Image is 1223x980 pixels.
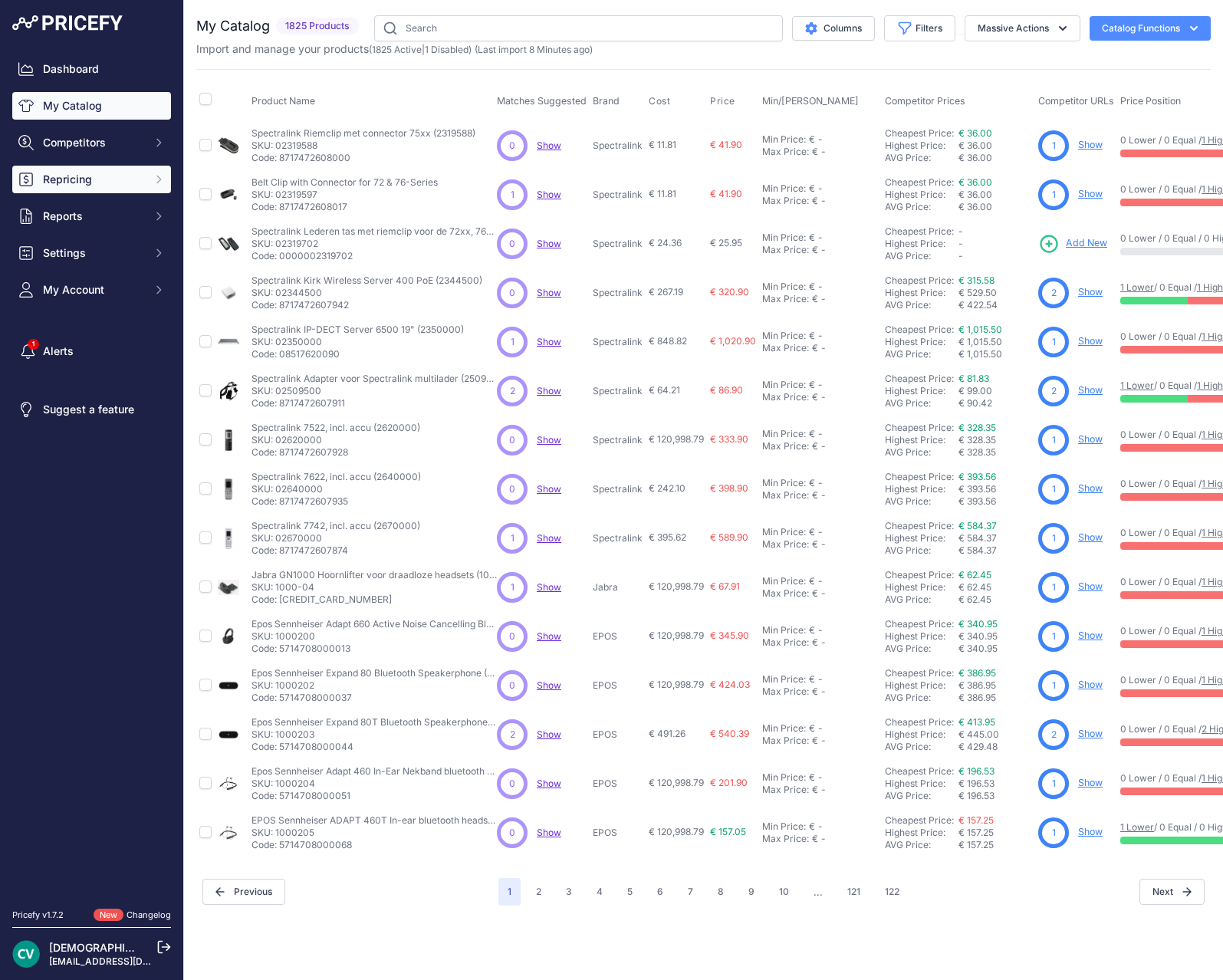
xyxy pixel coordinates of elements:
[885,140,958,152] div: Highest Price:
[509,139,515,153] span: 0
[43,209,143,224] span: Reports
[812,440,818,452] div: €
[762,281,806,293] div: Min Price:
[812,342,818,354] div: €
[1078,630,1103,641] a: Show
[708,878,733,906] button: Go to page 8
[885,152,958,164] div: AVG Price:
[649,286,683,298] span: € 267.19
[812,293,818,305] div: €
[374,15,783,41] input: Search
[958,397,1032,409] div: € 90.42
[818,195,826,207] div: -
[12,202,171,230] button: Reports
[710,286,749,298] span: € 320.90
[587,878,612,906] button: Go to page 4
[43,135,143,150] span: Competitors
[12,337,171,365] a: Alerts
[537,385,561,396] span: Show
[885,434,958,446] div: Highest Price:
[593,189,643,201] p: Spectralink
[809,526,815,538] div: €
[252,471,421,483] p: Spectralink 7622, incl. accu (2640000)
[710,95,738,107] button: Price
[509,482,515,496] span: 0
[815,232,823,244] div: -
[885,716,954,728] a: Cheapest Price:
[252,189,438,201] p: SKU: 02319597
[885,814,954,826] a: Cheapest Price:
[1038,95,1114,107] span: Competitor URLs
[710,188,742,199] span: € 41.90
[252,225,497,238] p: Spectralink Lederen tas met riemclip voor de 72xx, 76xx en 77xx handsets. (2319702)
[1078,580,1103,592] a: Show
[958,225,963,237] span: -
[252,152,475,164] p: Code: 8717472608000
[252,176,438,189] p: Belt Clip with Connector for 72 & 76-Series
[1052,188,1056,202] span: 1
[618,878,642,906] button: Go to page 5
[809,428,815,440] div: €
[838,878,870,906] button: Go to page 121
[958,140,992,151] span: € 36.00
[1066,236,1107,251] span: Add New
[958,152,1032,164] div: € 36.00
[958,201,1032,213] div: € 36.00
[1120,380,1154,391] a: 1 Lower
[372,44,422,55] a: 1825 Active
[1078,188,1103,199] a: Show
[649,139,676,150] span: € 11.81
[762,293,809,305] div: Max Price:
[958,667,996,679] a: € 386.95
[537,434,561,446] a: Show
[649,482,685,494] span: € 242.10
[884,15,955,41] button: Filters
[815,330,823,342] div: -
[762,489,809,502] div: Max Price:
[762,391,809,403] div: Max Price:
[762,428,806,440] div: Min Price:
[885,397,958,409] div: AVG Price:
[958,238,963,249] span: -
[649,95,670,107] span: Cost
[1051,384,1057,398] span: 2
[739,878,764,906] button: Go to page 9
[958,324,1002,335] a: € 1,015.50
[762,195,809,207] div: Max Price:
[252,446,420,459] p: Code: 8717472607928
[958,434,996,446] span: € 328.35
[885,336,958,348] div: Highest Price:
[43,245,143,261] span: Settings
[809,379,815,391] div: €
[1120,281,1154,293] a: 1 Lower
[1078,433,1103,445] a: Show
[812,489,818,502] div: €
[1078,384,1103,396] a: Show
[958,422,996,433] a: € 328.35
[1120,95,1181,107] span: Price Position
[276,18,359,35] span: 1825 Products
[537,336,561,347] a: Show
[252,434,420,446] p: SKU: 02620000
[885,495,958,508] div: AVG Price:
[818,391,826,403] div: -
[593,287,643,299] p: Spectralink
[537,238,561,249] a: Show
[509,237,515,251] span: 0
[818,342,826,354] div: -
[1038,233,1107,255] a: Add New
[818,146,826,158] div: -
[196,41,593,57] p: Import and manage your products
[12,15,123,31] img: Pricefy Logo
[537,679,561,691] span: Show
[537,140,561,151] span: Show
[252,373,497,385] p: Spectralink Adapter voor Spectralink multilader (2509500)
[252,95,315,107] span: Product Name
[885,471,954,482] a: Cheapest Price:
[812,195,818,207] div: €
[762,330,806,342] div: Min Price:
[43,282,143,298] span: My Account
[885,238,958,250] div: Highest Price:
